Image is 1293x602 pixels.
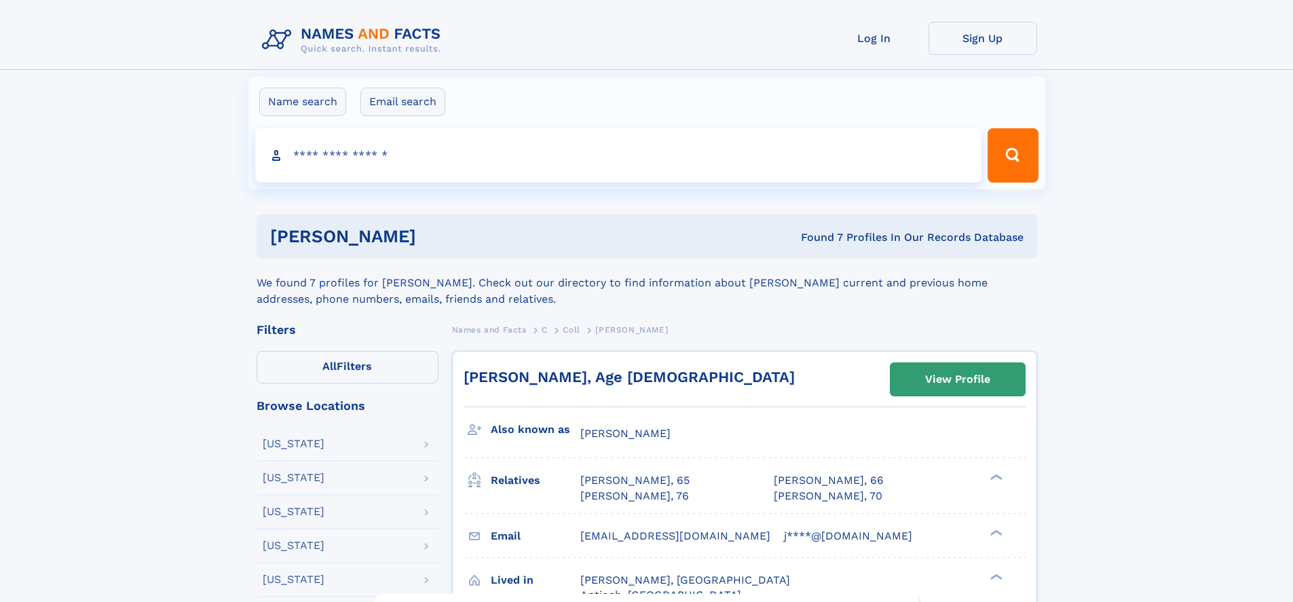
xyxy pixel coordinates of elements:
[987,473,1003,482] div: ❯
[987,528,1003,537] div: ❯
[580,529,770,542] span: [EMAIL_ADDRESS][DOMAIN_NAME]
[257,22,452,58] img: Logo Names and Facts
[257,259,1037,307] div: We found 7 profiles for [PERSON_NAME]. Check out our directory to find information about [PERSON_...
[257,324,438,336] div: Filters
[580,473,690,488] a: [PERSON_NAME], 65
[263,438,324,449] div: [US_STATE]
[929,22,1037,55] a: Sign Up
[263,574,324,585] div: [US_STATE]
[580,588,741,601] span: Antioch, [GEOGRAPHIC_DATA]
[891,363,1025,396] a: View Profile
[542,321,548,338] a: C
[774,473,884,488] a: [PERSON_NAME], 66
[988,128,1038,183] button: Search Button
[257,400,438,412] div: Browse Locations
[563,321,580,338] a: Coll
[464,369,795,385] a: [PERSON_NAME], Age [DEMOGRAPHIC_DATA]
[257,351,438,383] label: Filters
[925,364,990,395] div: View Profile
[595,325,668,335] span: [PERSON_NAME]
[774,489,882,504] a: [PERSON_NAME], 70
[263,472,324,483] div: [US_STATE]
[580,427,671,440] span: [PERSON_NAME]
[491,525,580,548] h3: Email
[491,418,580,441] h3: Also known as
[270,228,609,245] h1: [PERSON_NAME]
[263,540,324,551] div: [US_STATE]
[452,321,527,338] a: Names and Facts
[580,489,689,504] a: [PERSON_NAME], 76
[491,569,580,592] h3: Lived in
[987,572,1003,581] div: ❯
[580,573,790,586] span: [PERSON_NAME], [GEOGRAPHIC_DATA]
[563,325,580,335] span: Coll
[255,128,982,183] input: search input
[322,360,337,373] span: All
[263,506,324,517] div: [US_STATE]
[542,325,548,335] span: C
[360,88,445,116] label: Email search
[259,88,346,116] label: Name search
[608,230,1024,245] div: Found 7 Profiles In Our Records Database
[820,22,929,55] a: Log In
[491,469,580,492] h3: Relatives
